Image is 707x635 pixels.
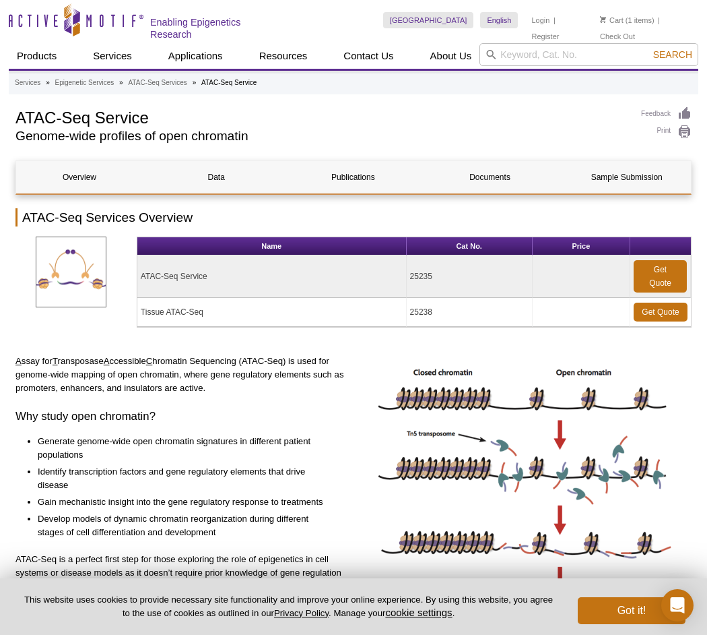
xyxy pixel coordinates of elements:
[641,107,692,121] a: Feedback
[15,77,40,89] a: Services
[137,298,407,327] td: Tissue ATAC-Seq
[193,79,197,86] li: »
[119,79,123,86] li: »
[38,435,335,462] li: Generate genome-wide open chromatin signatures in different patient populations
[38,495,335,509] li: Gain mechanistic insight into the gene regulatory response to treatments
[104,356,110,366] u: A
[15,409,349,425] h3: Why study open chromatin?
[479,43,698,66] input: Keyword, Cat. No.
[153,161,279,193] a: Data
[160,43,231,69] a: Applications
[531,32,559,41] a: Register
[146,356,153,366] u: C
[15,107,628,127] h1: ATAC-Seq Service
[661,589,694,622] div: Open Intercom Messenger
[290,161,416,193] a: Publications
[427,161,553,193] a: Documents
[634,260,687,293] a: Get Quote
[85,43,140,69] a: Services
[653,49,692,60] span: Search
[150,16,284,40] h2: Enabling Epigenetics Research
[553,12,555,28] li: |
[335,43,401,69] a: Contact Us
[658,12,660,28] li: |
[38,465,335,492] li: Identify transcription factors and gene regulatory elements that drive disease
[600,16,624,25] a: Cart
[480,12,518,28] a: English
[36,237,106,307] img: ATAC-SeqServices
[15,553,349,593] p: ATAC-Seq is a perfect first step for those exploring the role of epigenetics in cell systems or d...
[531,16,549,25] a: Login
[15,355,349,395] p: ssay for ransposase ccessible hromatin Sequencing (ATAC-Seq) is used for genome-wide mapping of o...
[600,32,635,41] a: Check Out
[649,49,696,61] button: Search
[564,161,690,193] a: Sample Submission
[15,208,692,226] h2: ATAC-Seq Services Overview
[407,255,533,298] td: 25235
[274,608,329,618] a: Privacy Policy
[46,79,50,86] li: »
[22,594,555,619] p: This website uses cookies to provide necessary site functionality and improve your online experie...
[128,77,187,89] a: ATAC-Seq Services
[422,43,480,69] a: About Us
[16,161,143,193] a: Overview
[38,512,335,539] li: Develop models of dynamic chromatin reorganization during different stages of cell differentiatio...
[383,12,474,28] a: [GEOGRAPHIC_DATA]
[533,237,630,255] th: Price
[641,125,692,140] a: Print
[137,255,407,298] td: ATAC-Seq Service
[374,355,677,617] img: ATAC-Seq image
[55,77,114,89] a: Epigenetic Services
[9,43,65,69] a: Products
[578,597,685,624] button: Got it!
[407,237,533,255] th: Cat No.
[53,356,58,366] u: T
[407,298,533,327] td: 25238
[251,43,316,69] a: Resources
[201,79,257,86] li: ATAC-Seq Service
[15,130,628,142] h2: Genome-wide profiles of open chromatin
[600,12,654,28] li: (1 items)
[137,237,407,255] th: Name
[385,607,452,618] button: cookie settings
[600,16,606,23] img: Your Cart
[15,356,22,366] u: A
